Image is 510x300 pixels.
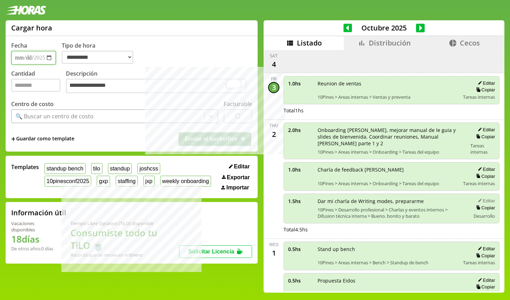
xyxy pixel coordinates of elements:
[143,176,155,187] button: jxp
[474,213,495,219] span: Desarrollo
[188,249,234,254] span: Solicitar Licencia
[11,70,66,95] label: Cantidad
[15,112,94,120] div: 🔍 Buscar un centro de costo
[474,284,495,290] button: Copiar
[318,94,458,100] span: 10Pines > Areas internas > Ventas y preventa
[288,246,313,252] span: 0.5 hs
[130,252,142,258] b: Enero
[11,220,54,233] div: Vacaciones disponibles
[268,247,279,259] div: 1
[318,277,458,284] span: Propuesta Eidos
[463,259,495,266] span: Tareas internas
[474,205,495,211] button: Copiar
[270,123,278,128] div: Thu
[318,291,458,297] span: 10Pines > Areas internas > Ventas y preventa
[476,80,495,86] button: Editar
[284,107,499,114] div: Total 1 hs
[284,226,499,233] div: Total 4.5 hs
[226,184,249,191] span: Importar
[234,163,250,170] span: Editar
[227,163,252,170] button: Editar
[318,180,458,187] span: 10Pines > Areas internas > Onboarding > Tareas del equipo
[66,70,252,95] label: Descripción
[11,135,74,143] span: +Guardar como template
[45,163,86,174] button: standup bench
[11,208,66,217] h2: Información útil
[11,245,54,252] div: De otros años: 0 días
[268,128,279,140] div: 2
[369,38,411,48] span: Distribución
[70,252,179,258] div: Recordá que se renuevan en
[318,80,458,87] span: Reunion de ventas
[270,53,278,59] div: Sat
[11,163,39,171] span: Templates
[264,50,504,292] div: scrollable content
[463,180,495,187] span: Tareas internas
[463,291,495,297] span: Tareas internas
[476,246,495,252] button: Editar
[460,38,480,48] span: Cecos
[476,198,495,204] button: Editar
[6,6,46,15] img: logotipo
[62,42,139,65] label: Tipo de hora
[318,259,458,266] span: 10Pines > Areas internas > Bench > Standup de bench
[227,174,250,181] span: Exportar
[179,245,252,258] button: Solicitar Licencia
[288,198,313,204] span: 1.5 hs
[318,127,465,147] span: Onboarding [PERSON_NAME], mejorar manual de le guia y slides de bienvenida. Coordinar reuniones, ...
[224,100,252,108] label: Facturable
[70,220,179,226] div: Tiempo Libre Optativo (TiLO) disponible
[318,149,465,155] span: 10Pines > Areas internas > Onboarding > Tareas del equipo
[11,42,27,49] label: Fecha
[160,176,211,187] button: weekly onboarding
[91,163,102,174] button: tilo
[476,277,495,283] button: Editar
[116,176,138,187] button: staffing
[474,253,495,259] button: Copiar
[268,59,279,70] div: 4
[11,23,52,33] h1: Cargar hora
[11,79,60,92] input: Cantidad
[318,207,465,219] span: 10Pines > Desarrollo profesional > Charlas y eventos internos > Difusion técnica interna > Bueno,...
[463,94,495,100] span: Tareas internas
[11,135,15,143] span: +
[474,173,495,179] button: Copiar
[476,127,495,133] button: Editar
[66,79,246,93] textarea: To enrich screen reader interactions, please activate Accessibility in Grammarly extension settings
[108,163,132,174] button: standup
[288,127,313,133] span: 2.0 hs
[11,233,54,245] h1: 18 días
[70,226,179,252] h1: Consumiste todo tu TiLO 🍵
[220,174,252,181] button: Exportar
[288,166,313,173] span: 1.0 hs
[470,142,495,155] span: Tareas internas
[352,23,416,33] span: Octubre 2025
[288,277,313,284] span: 0.5 hs
[269,242,279,247] div: Wed
[288,80,313,87] span: 1.0 hs
[318,246,458,252] span: Stand up bench
[137,163,160,174] button: joshcss
[62,51,133,64] select: Tipo de hora
[476,166,495,172] button: Editar
[297,38,322,48] span: Listado
[474,134,495,140] button: Copiar
[318,166,458,173] span: Charla de feedback [PERSON_NAME]
[45,176,91,187] button: 10pinesconf2025
[318,198,465,204] span: Dar mi charla de Writing modes, prepararme
[271,76,277,82] div: Fri
[97,176,110,187] button: gxp
[11,100,54,108] label: Centro de costo
[474,87,495,93] button: Copiar
[268,82,279,93] div: 3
